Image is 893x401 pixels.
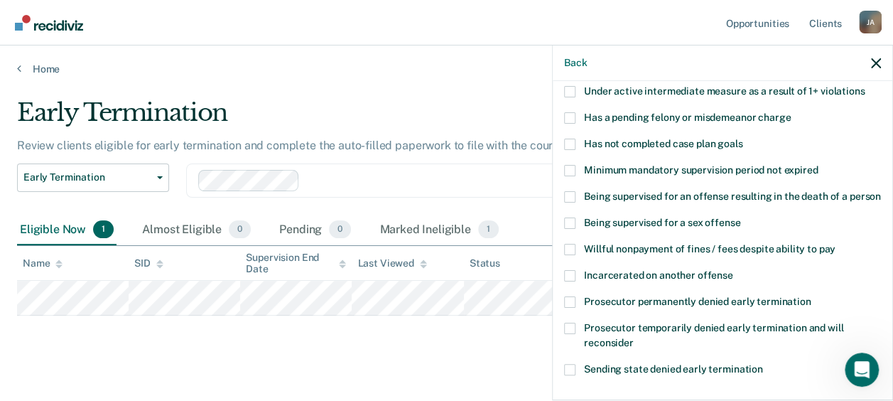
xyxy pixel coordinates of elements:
[584,112,791,123] span: Has a pending felony or misdemeanor charge
[139,215,254,246] div: Almost Eligible
[17,63,876,75] a: Home
[17,215,117,246] div: Eligible Now
[584,217,740,228] span: Being supervised for a sex offense
[246,252,346,276] div: Supervision End Date
[276,215,354,246] div: Pending
[584,243,835,255] span: Willful nonpayment of fines / fees despite ability to pay
[859,11,882,33] button: Profile dropdown button
[23,171,151,183] span: Early Termination
[584,191,881,202] span: Being supervised for an offense resulting in the death of a person
[93,220,114,239] span: 1
[357,257,426,269] div: Last Viewed
[15,15,83,31] img: Recidiviz
[584,85,865,97] span: Under active intermediate measure as a result of 1+ violations
[584,269,733,281] span: Incarcerated on another offense
[584,363,763,375] span: Sending state denied early termination
[478,220,499,239] span: 1
[859,11,882,33] div: J A
[17,98,821,139] div: Early Termination
[229,220,251,239] span: 0
[584,138,742,149] span: Has not completed case plan goals
[584,296,811,307] span: Prosecutor permanently denied early termination
[584,322,843,348] span: Prosecutor temporarily denied early termination and will reconsider
[564,57,587,69] button: Back
[845,353,879,387] iframe: Intercom live chat
[470,257,500,269] div: Status
[377,215,502,246] div: Marked Ineligible
[134,257,163,269] div: SID
[17,139,560,152] p: Review clients eligible for early termination and complete the auto-filled paperwork to file with...
[23,257,63,269] div: Name
[584,164,818,176] span: Minimum mandatory supervision period not expired
[329,220,351,239] span: 0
